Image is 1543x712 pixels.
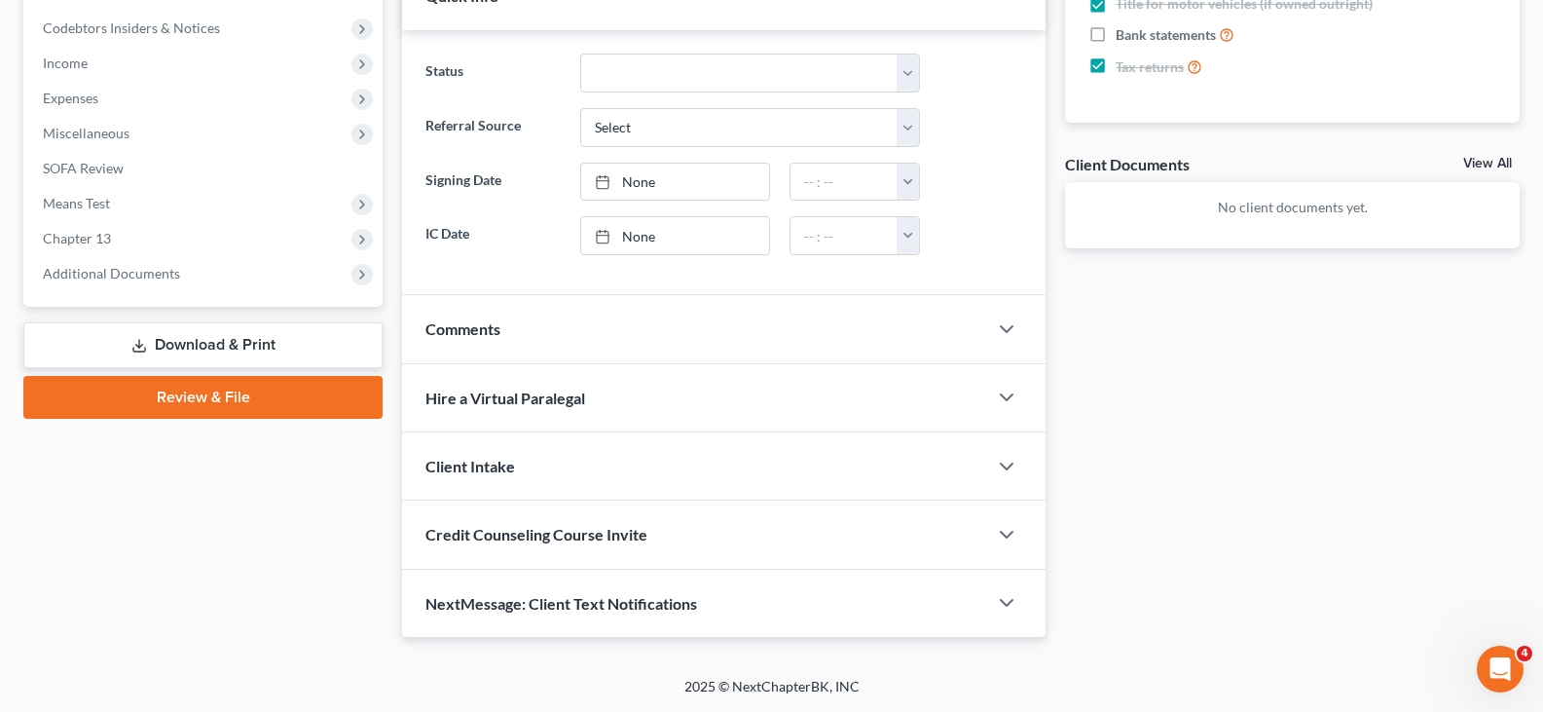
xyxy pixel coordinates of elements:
[43,55,88,71] span: Income
[43,19,220,36] span: Codebtors Insiders & Notices
[581,217,769,254] a: None
[1477,646,1524,693] iframe: Intercom live chat
[217,677,1327,712] div: 2025 © NextChapterBK, INC
[790,217,898,254] input: -- : --
[1517,646,1532,661] span: 4
[1116,57,1184,77] span: Tax returns
[43,160,124,176] span: SOFA Review
[416,108,569,147] label: Referral Source
[43,90,98,106] span: Expenses
[416,216,569,255] label: IC Date
[1065,154,1190,174] div: Client Documents
[425,525,647,543] span: Credit Counseling Course Invite
[43,265,180,281] span: Additional Documents
[1463,157,1512,170] a: View All
[43,230,111,246] span: Chapter 13
[23,376,383,419] a: Review & File
[425,594,697,613] span: NextMessage: Client Text Notifications
[43,125,129,141] span: Miscellaneous
[425,319,500,338] span: Comments
[425,457,515,475] span: Client Intake
[27,151,383,186] a: SOFA Review
[425,389,585,407] span: Hire a Virtual Paralegal
[416,163,569,202] label: Signing Date
[1081,198,1504,217] p: No client documents yet.
[416,54,569,93] label: Status
[790,164,898,201] input: -- : --
[43,195,110,211] span: Means Test
[581,164,769,201] a: None
[23,322,383,368] a: Download & Print
[1116,25,1216,45] span: Bank statements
